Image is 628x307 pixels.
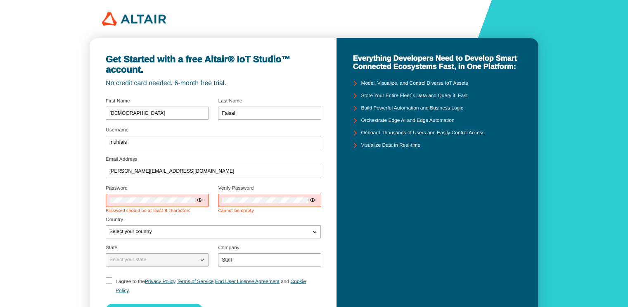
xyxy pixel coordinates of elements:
[361,93,467,99] unity-typography: Store Your Entire Fleet`s Data and Query it, Fast
[177,278,213,284] a: Terms of Service
[106,54,321,75] unity-typography: Get Started with a free Altair® IoT Studio™ account.
[145,278,175,284] a: Privacy Policy
[102,12,166,26] img: 320px-Altair_logo.png
[116,278,306,293] a: Cookie Policy
[106,80,321,87] unity-typography: No credit card needed. 6-month free trial.
[361,143,420,148] unity-typography: Visualize Data in Real-time
[353,54,522,71] unity-typography: Everything Developers Need to Develop Smart Connected Ecosystems Fast, in One Platform:
[361,130,484,136] unity-typography: Onboard Thousands of Users and Easily Control Access
[106,127,128,133] label: Username
[361,81,468,86] unity-typography: Model, Visualize, and Control Diverse IoT Assets
[215,278,280,284] a: End User License Agreement
[106,185,128,191] label: Password
[106,156,137,162] label: Email Address
[361,118,454,124] unity-typography: Orchestrate Edge AI and Edge Automation
[361,105,463,111] unity-typography: Build Powerful Automation and Business Logic
[218,209,321,214] div: Cannot be empty
[218,185,254,191] label: Verify Password
[281,278,289,284] span: and
[116,278,306,293] span: I agree to the , , ,
[106,209,209,214] div: Password should be at least 8 characters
